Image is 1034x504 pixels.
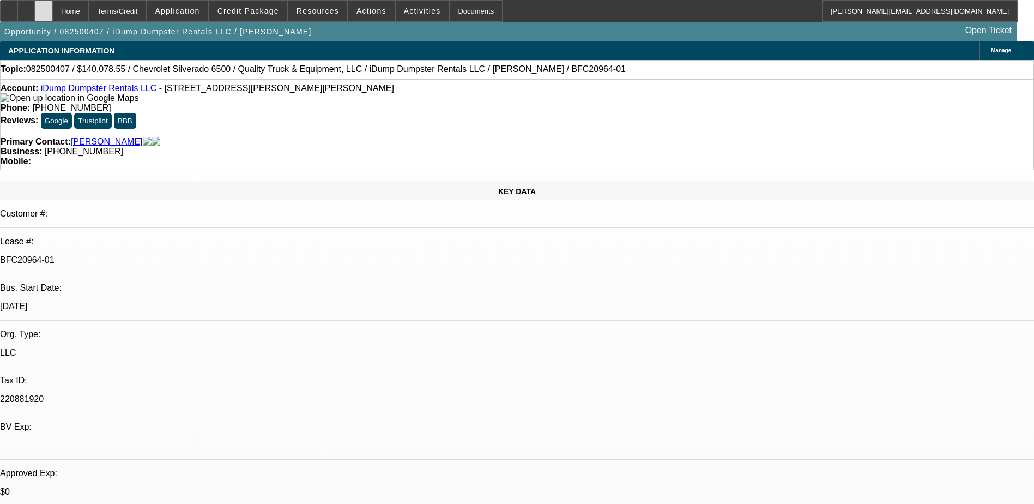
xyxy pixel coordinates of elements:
[114,113,136,129] button: BBB
[498,187,536,196] span: KEY DATA
[1,116,38,125] strong: Reviews:
[1,93,138,103] img: Open up location in Google Maps
[396,1,449,21] button: Activities
[209,1,287,21] button: Credit Package
[71,137,143,147] a: [PERSON_NAME]
[33,103,111,112] span: [PHONE_NUMBER]
[1,64,26,74] strong: Topic:
[26,64,626,74] span: 082500407 / $140,078.55 / Chevrolet Silverado 6500 / Quality Truck & Equipment, LLC / iDump Dumps...
[217,7,279,15] span: Credit Package
[155,7,199,15] span: Application
[1,137,71,147] strong: Primary Contact:
[348,1,395,21] button: Actions
[143,137,152,147] img: facebook-icon.png
[288,1,347,21] button: Resources
[152,137,160,147] img: linkedin-icon.png
[1,103,30,112] strong: Phone:
[991,47,1011,53] span: Manage
[1,147,42,156] strong: Business:
[1,83,38,93] strong: Account:
[74,113,111,129] button: Trustpilot
[297,7,339,15] span: Resources
[1,93,138,103] a: View Google Maps
[356,7,386,15] span: Actions
[961,21,1016,40] a: Open Ticket
[159,83,394,93] span: - [STREET_ADDRESS][PERSON_NAME][PERSON_NAME]
[147,1,208,21] button: Application
[41,83,157,93] a: iDump Dumpster Rentals LLC
[404,7,441,15] span: Activities
[41,113,72,129] button: Google
[8,46,114,55] span: APPLICATION INFORMATION
[1,157,31,166] strong: Mobile:
[4,27,312,36] span: Opportunity / 082500407 / iDump Dumpster Rentals LLC / [PERSON_NAME]
[45,147,123,156] span: [PHONE_NUMBER]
